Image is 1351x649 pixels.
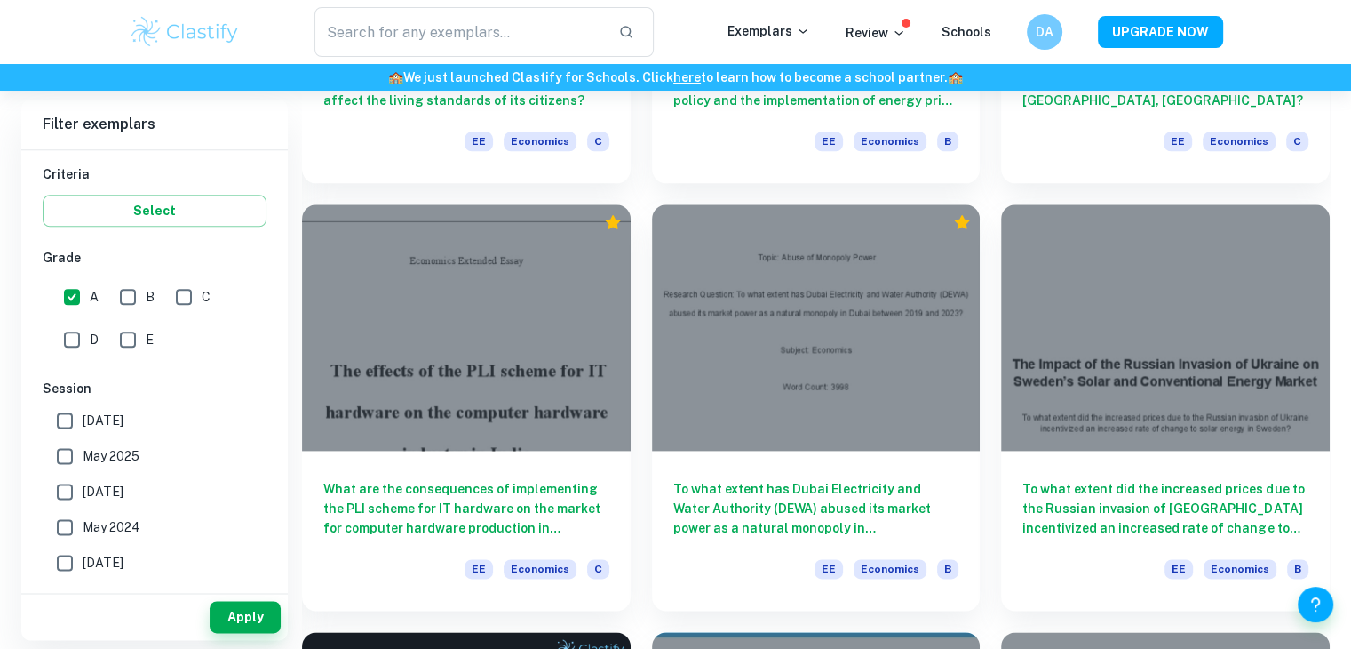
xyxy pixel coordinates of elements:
span: EE [815,559,843,579]
a: here [673,70,701,84]
span: Economics [1204,559,1276,579]
button: Help and Feedback [1298,587,1333,622]
span: Economics [504,132,576,151]
span: B [146,287,155,307]
h6: Criteria [43,164,266,184]
div: Premium [604,213,622,231]
span: May 2025 [83,446,139,466]
button: Apply [210,601,281,633]
span: [DATE] [83,411,123,430]
span: Economics [854,559,926,579]
span: Economics [1203,132,1276,151]
span: C [587,132,609,151]
span: A [90,287,99,307]
p: Exemplars [727,21,810,41]
span: 🏫 [388,70,403,84]
span: 🏫 [948,70,963,84]
span: E [146,330,154,349]
span: Economics [854,132,926,151]
h6: Filter exemplars [21,100,288,149]
img: Clastify logo [129,14,242,50]
span: May 2024 [83,517,140,537]
button: DA [1027,14,1062,50]
span: Economics [504,559,576,579]
a: Schools [942,25,991,39]
span: C [1286,132,1308,151]
span: EE [1164,559,1193,579]
span: C [587,559,609,579]
h6: DA [1034,22,1054,42]
button: UPGRADE NOW [1098,16,1223,48]
a: What are the consequences of implementing the PLI scheme for IT hardware on the market for comput... [302,204,631,611]
h6: What are the consequences of implementing the PLI scheme for IT hardware on the market for comput... [323,479,609,538]
h6: To what extent has Dubai Electricity and Water Authority (DEWA) abused its market power as a natu... [673,479,959,538]
span: [DATE] [83,553,123,573]
p: Review [846,23,906,43]
span: B [1287,559,1308,579]
span: EE [465,132,493,151]
span: EE [815,132,843,151]
h6: To what extent did the increased prices due to the Russian invasion of [GEOGRAPHIC_DATA] incentiv... [1022,479,1308,538]
span: EE [1164,132,1192,151]
h6: Session [43,379,266,398]
h6: We just launched Clastify for Schools. Click to learn how to become a school partner. [4,68,1347,87]
a: To what extent has Dubai Electricity and Water Authority (DEWA) abused its market power as a natu... [652,204,981,611]
a: To what extent did the increased prices due to the Russian invasion of [GEOGRAPHIC_DATA] incentiv... [1001,204,1330,611]
span: B [937,132,958,151]
span: C [202,287,211,307]
button: Select [43,195,266,227]
div: Premium [953,213,971,231]
span: EE [465,559,493,579]
input: Search for any exemplars... [314,7,605,57]
span: [DATE] [83,482,123,501]
span: B [937,559,958,579]
h6: Grade [43,248,266,268]
span: D [90,330,99,349]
